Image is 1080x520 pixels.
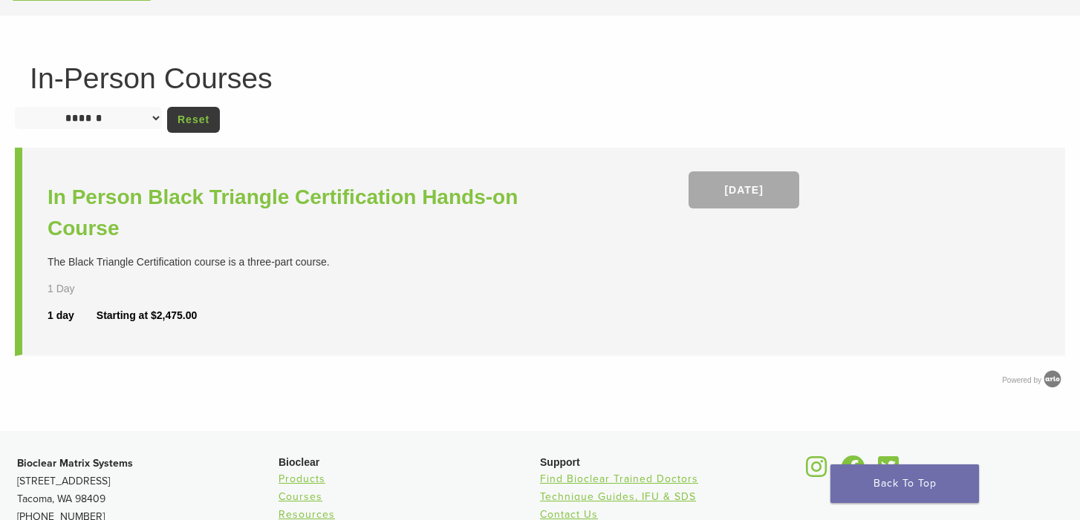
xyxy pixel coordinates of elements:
strong: Bioclear Matrix Systems [17,457,133,470]
div: 1 Day [48,281,122,297]
a: Back To Top [830,464,979,503]
span: Bioclear [279,456,319,468]
a: Reset [167,107,220,133]
a: Products [279,473,325,485]
span: Support [540,456,580,468]
img: Arlo training & Event Software [1041,368,1064,390]
a: Powered by [1002,376,1065,384]
a: Find Bioclear Trained Doctors [540,473,698,485]
a: Bioclear [801,464,833,479]
a: Technique Guides, IFU & SDS [540,490,696,503]
div: The Black Triangle Certification course is a three-part course. [48,254,544,270]
div: Starting at $2,475.00 [97,308,197,323]
a: In Person Black Triangle Certification Hands-on Course [48,182,544,244]
a: [DATE] [689,171,799,208]
a: Courses [279,490,322,503]
h1: In-Person Courses [30,64,1050,93]
div: 1 day [48,308,97,323]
